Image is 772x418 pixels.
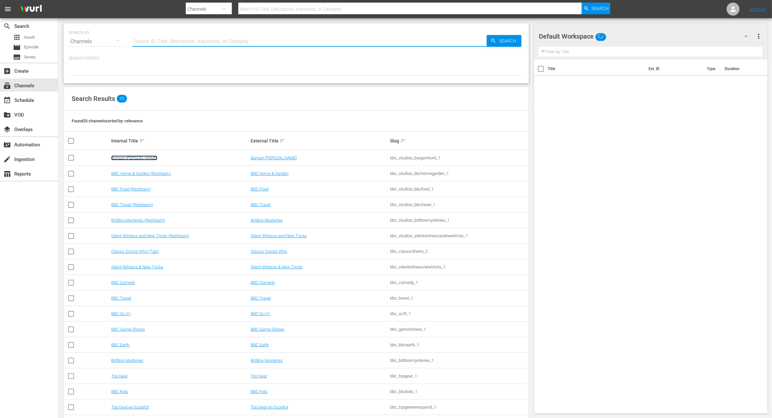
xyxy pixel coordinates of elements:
div: bbc_classicdrwho_2 [390,249,528,254]
a: BBC Travel [251,202,271,207]
a: BBC Travel [251,296,271,301]
a: BritBox Mysteries [251,358,283,363]
a: BritBox Mysteries (Restream) [111,218,165,223]
a: BBC Earth [111,342,129,347]
span: Ingestion [3,155,11,163]
span: Search [3,22,11,30]
div: bbc_britboxmysteries_1 [390,358,528,363]
span: Reports [3,170,11,178]
div: Default Workspace [539,27,754,45]
a: Bargain [PERSON_NAME] [111,155,157,160]
button: Search [582,3,610,14]
span: Search [496,35,521,47]
a: BBC Comedy [251,280,275,285]
a: BBC Sci-Fi [251,311,270,316]
th: Type [703,60,721,78]
th: Duration [721,60,760,78]
div: Channels [69,32,126,51]
span: menu [4,5,12,13]
a: Bargain [PERSON_NAME] [251,155,297,160]
span: Create [3,67,11,75]
a: BritBox Mysteries [111,358,143,363]
a: Classic Doctor Who (Tubi) [111,249,159,254]
div: bbc_comedy_1 [390,280,528,285]
a: Silent Witness and New Tricks (Restream) [111,233,189,238]
span: Episode [24,44,39,50]
span: Automation [3,141,11,149]
a: Classic Doctor Who [251,249,287,254]
p: Search Filters: [69,56,524,61]
div: bbc_topgear_1 [390,374,528,378]
div: bbc_studios_bbctravel_1 [390,202,528,207]
div: bbc_gameshows_1 [390,327,528,332]
button: Search [487,35,521,47]
a: BritBox Mysteries [251,218,283,223]
a: Sign Out [749,6,766,12]
div: Internal Title [111,137,249,145]
span: Asset [13,33,21,41]
div: bbc_bbckids_1 [390,389,528,394]
span: sort [139,138,145,144]
a: BBC Food [251,187,268,191]
a: BBC Comedy [111,280,135,285]
span: Series [24,54,36,60]
a: BBC Game Shows [111,327,145,332]
div: External Title [251,137,388,145]
a: BBC Sci-Fi [111,311,130,316]
th: Ext. ID [645,60,703,78]
a: Top Gear [251,374,267,378]
span: 25 [117,95,127,103]
div: bbc_travel_1 [390,296,528,301]
a: Top Gear en Español [251,405,288,410]
span: Found 25 channels sorted by: relevance [72,118,143,123]
img: ans4CAIJ8jUAAAAAAAAAAAAAAAAAAAAAAAAgQb4GAAAAAAAAAAAAAAAAAAAAAAAAJMjXAAAAAAAAAAAAAAAAAAAAAAAAgAT5G... [16,2,47,17]
span: Asset [24,34,35,41]
a: BBC Food (Restream) [111,187,151,191]
div: bbc_studios_bbchomegarden_1 [390,171,528,176]
a: Top Gear en Español [111,405,149,410]
div: bbc_bbcearth_1 [390,342,528,347]
a: BBC Kids [251,389,267,394]
a: BBC Game Shows [251,327,284,332]
a: Silent Witness & New Tricks [111,264,163,269]
span: sort [279,138,285,144]
div: bbc_silentwitnessnewtricks_1 [390,264,528,269]
a: Top Gear [111,374,128,378]
div: bbc_studios_bbcfood_1 [390,187,528,191]
span: Series [13,53,21,61]
a: BBC Travel (Restream) [111,202,153,207]
span: Search Results [72,95,115,103]
th: Title [548,60,645,78]
div: Slug [390,137,528,145]
span: Episode [13,43,21,51]
span: VOD [3,111,11,119]
div: bbc_topgearenespanol_1 [390,405,528,410]
a: BBC Earth [251,342,269,347]
span: Overlays [3,126,11,133]
div: bbc_studios_bargainhunt_1 [390,155,528,160]
span: more_vert [755,32,763,40]
a: BBC Home & Garden (Restream) [111,171,171,176]
div: bbc_studios_silentwitnessandnewtricks_1 [390,233,528,238]
span: Schedule [3,96,11,104]
a: Silent Witness and New Tricks [251,233,307,238]
div: bbc_scifi_1 [390,311,528,316]
div: bbc_studios_britboxmysteries_1 [390,218,528,223]
span: sort [400,138,406,144]
span: Channels [3,82,11,90]
span: Search [591,3,609,14]
a: BBC Home & Garden [251,171,289,176]
a: BBC Travel [111,296,131,301]
a: BBC Kids [111,389,128,394]
a: Silent Witness & New Tricks [251,264,303,269]
button: more_vert [755,29,763,44]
